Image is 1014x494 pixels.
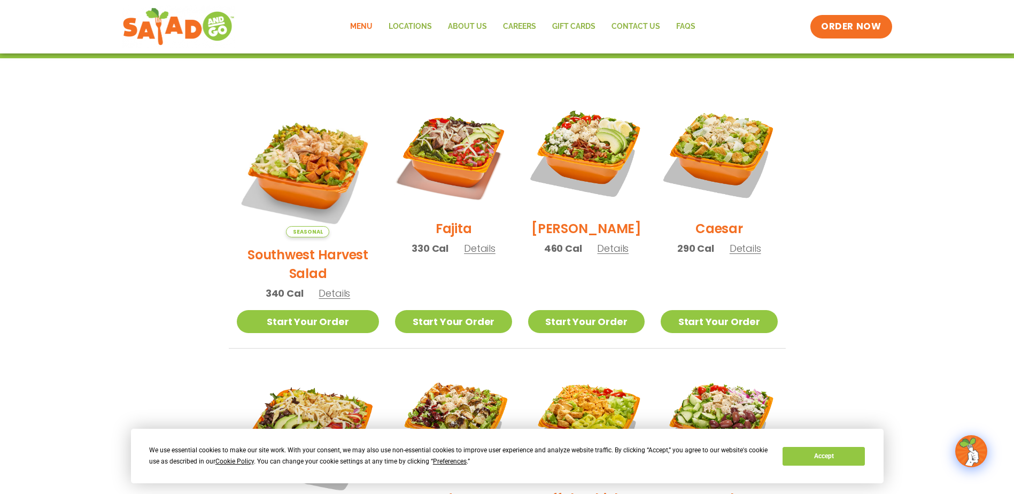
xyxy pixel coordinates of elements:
span: 330 Cal [412,241,448,256]
span: 340 Cal [266,286,304,300]
a: GIFT CARDS [544,14,603,39]
a: About Us [440,14,495,39]
a: Start Your Order [661,310,777,333]
span: Details [464,242,496,255]
a: Careers [495,14,544,39]
img: new-SAG-logo-768×292 [122,5,235,48]
div: Cookie Consent Prompt [131,429,884,483]
h2: Caesar [695,219,743,238]
button: Accept [783,447,865,466]
img: Product photo for Caesar Salad [661,95,777,211]
h2: Fajita [436,219,472,238]
h2: Southwest Harvest Salad [237,245,380,283]
img: Product photo for Roasted Autumn Salad [395,365,512,481]
img: Product photo for Southwest Harvest Salad [237,95,380,237]
span: Details [319,287,350,300]
span: Details [597,242,629,255]
img: wpChatIcon [956,436,986,466]
a: Start Your Order [237,310,380,333]
img: Product photo for Cobb Salad [528,95,645,211]
span: 290 Cal [677,241,714,256]
a: Start Your Order [395,310,512,333]
span: ORDER NOW [821,20,881,33]
a: Locations [381,14,440,39]
img: Product photo for Buffalo Chicken Salad [528,365,645,481]
span: Cookie Policy [215,458,254,465]
span: Seasonal [286,226,329,237]
a: ORDER NOW [810,15,892,38]
span: 460 Cal [544,241,582,256]
img: Product photo for Greek Salad [661,365,777,481]
div: We use essential cookies to make our site work. With your consent, we may also use non-essential ... [149,445,770,467]
span: Preferences [433,458,467,465]
span: Details [730,242,761,255]
nav: Menu [342,14,703,39]
a: Menu [342,14,381,39]
a: FAQs [668,14,703,39]
a: Start Your Order [528,310,645,333]
h2: [PERSON_NAME] [531,219,641,238]
img: Product photo for Fajita Salad [395,95,512,211]
a: Contact Us [603,14,668,39]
